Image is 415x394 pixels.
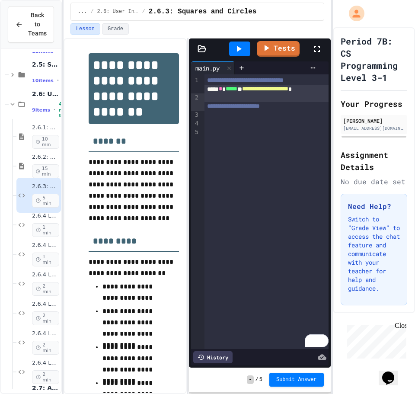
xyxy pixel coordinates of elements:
span: 9 items [32,107,50,113]
span: ... [78,8,87,15]
span: / [90,8,93,15]
div: 4 [191,119,200,128]
span: 2.6.3: Squares and Circles [149,6,257,17]
button: Submit Answer [269,373,324,387]
span: 2.6.3: Squares and Circles [32,183,59,190]
span: 1 min [32,253,59,266]
h2: Assignment Details [341,149,407,173]
div: main.py [191,61,235,74]
span: 5 [259,376,262,383]
div: My Account [340,3,367,23]
span: 2.6.1: User Input [32,124,59,131]
span: 10 min [32,135,59,149]
span: 2 min [32,282,59,296]
span: 40 min total [59,101,71,119]
button: Back to Teams [8,6,54,43]
div: 2 [191,93,200,111]
span: 2 min [32,370,59,384]
span: 1 min [32,223,59,237]
iframe: chat widget [379,359,406,385]
h1: Period 7B: CS Programming Level 3-1 [341,35,407,83]
span: / [142,8,145,15]
span: 2.6.4 Lab 3:Personal Info Collector [32,271,59,279]
span: 2.6.4 Lab 5: Recipe Calculator Repair [32,330,59,337]
p: Switch to "Grade View" to access the chat feature and communicate with your teacher for help and ... [348,215,400,293]
button: Lesson [70,23,100,35]
div: History [193,351,233,363]
span: 2.6.4 Lab 1: Survey Form Debugger [32,212,59,220]
span: 2.6.4 Lab2: Favorite Color Collector [32,242,59,249]
span: 15 min [32,164,59,178]
div: main.py [191,64,224,73]
div: 5 [191,128,200,137]
iframe: chat widget [343,322,406,359]
button: Grade [102,23,129,35]
span: 2.6.2: Review - User Input [32,154,59,161]
div: [EMAIL_ADDRESS][DOMAIN_NAME] [343,125,405,131]
div: 1 [191,76,200,93]
h3: Need Help? [348,201,400,211]
span: 2.6: User Input [97,8,139,15]
div: Chat with us now!Close [3,3,60,55]
span: 2.6.4 Lab 6: Travel Expense Calculator [32,359,59,367]
span: 2.6: User Input [32,90,59,98]
span: 2 min [32,311,59,325]
a: Tests [257,41,300,57]
span: Back to Teams [28,11,47,38]
span: 2.7: Advanced Math [32,384,59,392]
span: 2.5: String Operators [32,61,59,68]
span: 2 min [32,341,59,355]
div: [PERSON_NAME] [343,117,405,125]
span: Submit Answer [276,376,317,383]
span: / [255,376,259,383]
div: No due date set [341,176,407,187]
span: 5 min [32,194,59,208]
span: • [54,106,55,113]
span: - [247,375,253,384]
span: 2.6.4 Lab 4: Birthday Calculator [32,301,59,308]
span: • [57,77,59,84]
div: To enrich screen reader interactions, please activate Accessibility in Grammarly extension settings [204,74,329,349]
div: 3 [191,111,200,119]
h2: Your Progress [341,98,407,110]
span: 10 items [32,78,54,83]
